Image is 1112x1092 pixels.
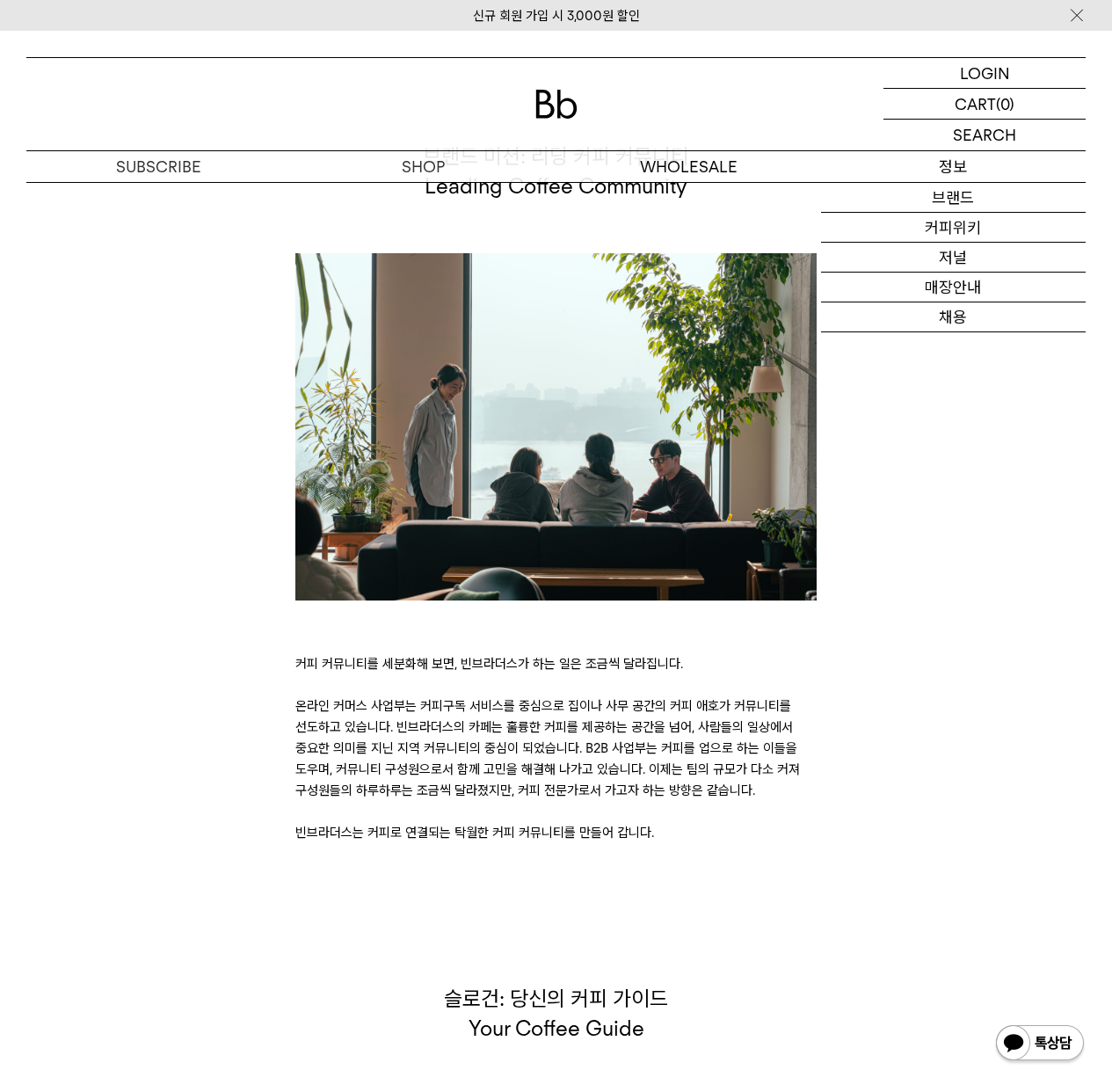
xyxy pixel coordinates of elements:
[821,243,1086,273] a: 저널
[883,58,1086,89] a: LOGIN
[821,213,1086,243] a: 커피위키
[291,151,556,182] a: SHOP
[295,653,817,843] p: 커피 커뮤니티를 세분화해 보면, 빈브라더스가 하는 일은 조금씩 달라집니다. 온라인 커머스 사업부는 커피구독 서비스를 중심으로 집이나 사무 공간의 커피 애호가 커뮤니티를 선도하...
[960,58,1010,88] p: LOGIN
[996,89,1014,119] p: (0)
[953,120,1016,150] p: SEARCH
[473,8,640,24] a: 신규 회원 가입 시 3,000원 할인
[821,183,1086,213] a: 브랜드
[295,984,817,1043] p: 슬로건: 당신의 커피 가이드 Your Coffee Guide
[821,302,1086,332] a: 채용
[26,151,291,182] a: SUBSCRIBE
[994,1023,1086,1066] img: 카카오톡 채널 1:1 채팅 버튼
[821,273,1086,302] a: 매장안내
[556,151,821,182] p: WHOLESALE
[821,151,1086,182] p: 정보
[535,90,578,119] img: 로고
[955,89,996,119] p: CART
[883,89,1086,120] a: CART (0)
